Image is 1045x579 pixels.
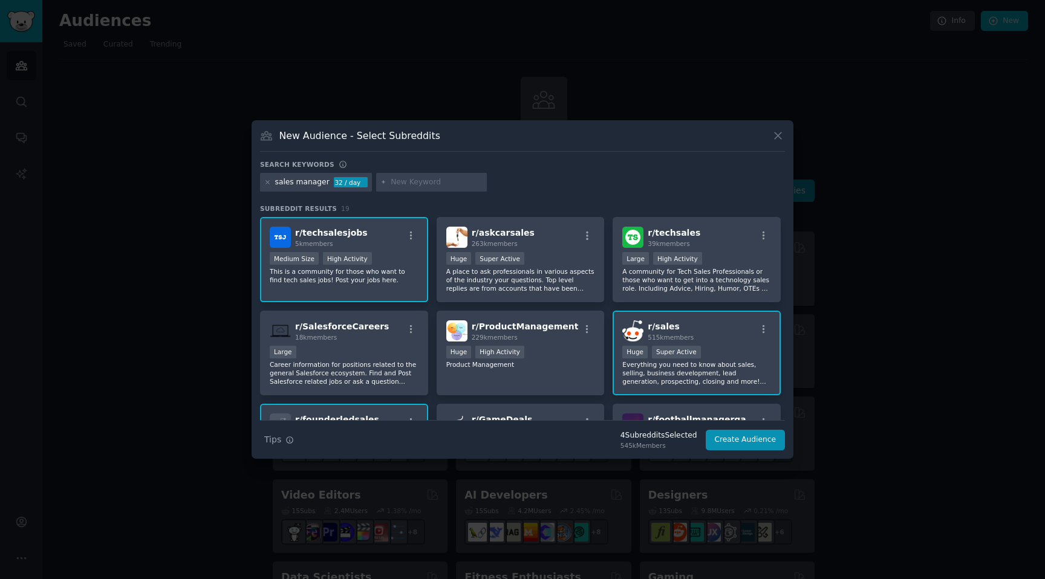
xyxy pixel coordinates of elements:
h3: New Audience - Select Subreddits [279,129,440,142]
div: Super Active [475,252,524,265]
span: 5k members [295,240,333,247]
p: A community for Tech Sales Professionals or those who want to get into a technology sales role. I... [622,267,771,293]
button: Tips [260,429,298,450]
span: r/ askcarsales [472,228,535,238]
div: sales manager [275,177,330,188]
div: Huge [446,252,472,265]
button: Create Audience [706,430,786,450]
span: Subreddit Results [260,204,337,213]
div: 32 / day [334,177,368,188]
img: ProductManagement [446,320,467,341]
img: footballmanagergames [622,413,643,435]
img: GameDeals [446,413,467,435]
p: This is a community for those who want to find tech sales jobs! Post your jobs here. [270,267,418,284]
input: New Keyword [391,177,483,188]
span: 229k members [472,334,518,341]
p: Everything you need to know about sales, selling, business development, lead generation, prospect... [622,360,771,386]
img: sales [622,320,643,341]
div: Huge [446,346,472,358]
div: High Activity [323,252,372,265]
h3: Search keywords [260,160,334,169]
span: 19 [341,205,350,212]
span: 263k members [472,240,518,247]
span: r/ ProductManagement [472,322,579,331]
span: r/ techsales [648,228,700,238]
img: techsales [622,227,643,248]
div: High Activity [475,346,524,358]
div: High Activity [653,252,702,265]
img: askcarsales [446,227,467,248]
div: Medium Size [270,252,319,265]
span: r/ SalesforceCareers [295,322,389,331]
span: r/ GameDeals [472,415,533,424]
span: r/ founderledsales [295,415,379,424]
div: 4 Subreddit s Selected [620,430,697,441]
p: A place to ask professionals in various aspects of the industry your questions. Top level replies... [446,267,595,293]
p: Career information for positions related to the general Salesforce ecosystem. Find and Post Sales... [270,360,418,386]
span: r/ sales [648,322,679,331]
div: Large [622,252,649,265]
div: Large [270,346,296,358]
div: Huge [622,346,648,358]
img: techsalesjobs [270,227,291,248]
span: 18k members [295,334,337,341]
span: r/ footballmanagergames [648,415,766,424]
div: 545k Members [620,441,697,450]
p: Product Management [446,360,595,369]
img: SalesforceCareers [270,320,291,341]
span: Tips [264,433,281,446]
div: Super Active [652,346,701,358]
span: r/ techsalesjobs [295,228,368,238]
span: 39k members [648,240,689,247]
span: 515k members [648,334,694,341]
